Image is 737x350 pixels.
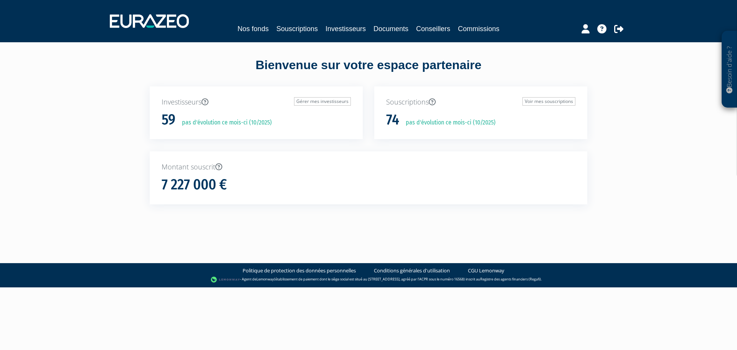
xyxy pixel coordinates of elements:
[144,56,593,86] div: Bienvenue sur votre espace partenaire
[162,97,351,107] p: Investisseurs
[326,23,366,34] a: Investisseurs
[725,35,734,104] p: Besoin d'aide ?
[162,162,575,172] p: Montant souscrit
[294,97,351,106] a: Gérer mes investisseurs
[458,23,499,34] a: Commissions
[416,23,450,34] a: Conseillers
[243,267,356,274] a: Politique de protection des données personnelles
[522,97,575,106] a: Voir mes souscriptions
[8,276,729,284] div: - Agent de (établissement de paiement dont le siège social est situé au [STREET_ADDRESS], agréé p...
[386,97,575,107] p: Souscriptions
[400,118,496,127] p: pas d'évolution ce mois-ci (10/2025)
[238,23,269,34] a: Nos fonds
[373,23,408,34] a: Documents
[480,277,541,282] a: Registre des agents financiers (Regafi)
[177,118,272,127] p: pas d'évolution ce mois-ci (10/2025)
[374,267,450,274] a: Conditions générales d'utilisation
[110,14,189,28] img: 1732889491-logotype_eurazeo_blanc_rvb.png
[162,177,227,193] h1: 7 227 000 €
[276,23,318,34] a: Souscriptions
[211,276,240,284] img: logo-lemonway.png
[386,112,399,128] h1: 74
[468,267,504,274] a: CGU Lemonway
[162,112,175,128] h1: 59
[256,277,274,282] a: Lemonway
